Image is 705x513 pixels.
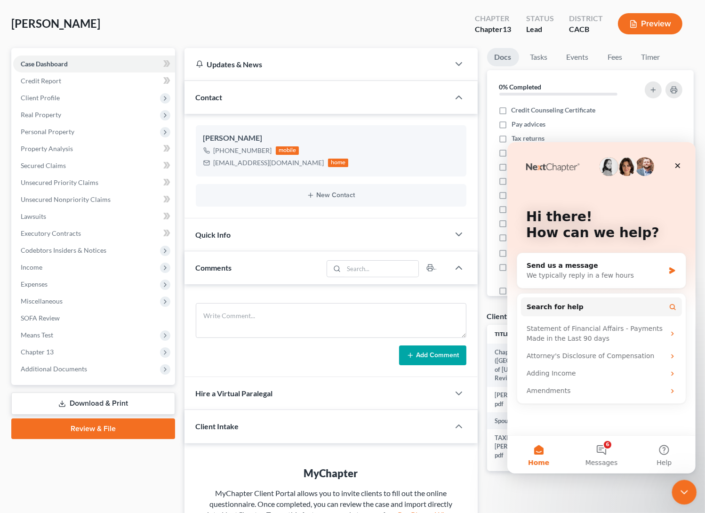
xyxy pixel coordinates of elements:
[21,111,61,119] span: Real Property
[21,246,106,254] span: Codebtors Insiders & Notices
[487,344,566,387] td: Chapter 13 Plan ([GEOGRAPHIC_DATA] of [US_STATE] - Revised [DATE])
[21,229,81,237] span: Executory Contracts
[21,128,74,136] span: Personal Property
[11,16,100,30] span: [PERSON_NAME]
[503,24,511,33] span: 13
[21,314,60,322] span: SOFA Review
[21,263,42,271] span: Income
[13,225,175,242] a: Executory Contracts
[569,13,603,24] div: District
[512,105,596,115] span: Credit Counseling Certificate
[21,331,53,339] span: Means Test
[196,59,438,69] div: Updates & News
[203,133,459,144] div: [PERSON_NAME]
[196,389,273,398] span: Hire a Virtual Paralegal
[13,174,175,191] a: Unsecured Priority Claims
[214,146,272,155] div: [PHONE_NUMBER]
[21,144,73,152] span: Property Analysis
[487,48,519,66] a: Docs
[487,387,566,413] td: [PERSON_NAME], POI-pdf
[276,146,299,155] div: mobile
[499,83,542,91] strong: 0% Completed
[21,178,98,186] span: Unsecured Priority Claims
[21,195,111,203] span: Unsecured Nonpriority Claims
[600,48,630,66] a: Fees
[203,192,459,199] button: New Contact
[526,24,554,35] div: Lead
[21,365,87,373] span: Additional Documents
[196,230,231,239] span: Quick Info
[196,93,223,102] span: Contact
[214,158,324,168] div: [EMAIL_ADDRESS][DOMAIN_NAME]
[618,13,682,34] button: Preview
[13,157,175,174] a: Secured Claims
[21,60,68,68] span: Case Dashboard
[21,94,60,102] span: Client Profile
[21,297,63,305] span: Miscellaneous
[672,480,697,505] iframe: Intercom live chat
[475,24,511,35] div: Chapter
[13,310,175,327] a: SOFA Review
[399,345,466,365] button: Add Comment
[13,140,175,157] a: Property Analysis
[21,280,48,288] span: Expenses
[523,48,555,66] a: Tasks
[196,422,239,431] span: Client Intake
[507,142,696,473] iframe: Intercom live chat
[13,208,175,225] a: Lawsuits
[512,134,545,143] span: Tax returns
[13,72,175,89] a: Credit Report
[196,263,232,272] span: Comments
[475,13,511,24] div: Chapter
[21,77,61,85] span: Credit Report
[569,24,603,35] div: CACB
[21,212,46,220] span: Lawsuits
[13,191,175,208] a: Unsecured Nonpriority Claims
[487,311,547,321] div: Client Documents
[559,48,596,66] a: Events
[495,330,515,337] a: Titleunfold_more
[487,412,566,429] td: Spouse's income-pdf
[526,13,554,24] div: Status
[344,261,418,277] input: Search...
[328,159,349,167] div: home
[11,418,175,439] a: Review & File
[11,393,175,415] a: Download & Print
[634,48,668,66] a: Timer
[203,466,459,481] div: MyChapter
[13,56,175,72] a: Case Dashboard
[487,429,566,464] td: TAXES 23 [PERSON_NAME] (1)-pdf
[512,120,545,129] span: Pay advices
[21,348,54,356] span: Chapter 13
[21,161,66,169] span: Secured Claims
